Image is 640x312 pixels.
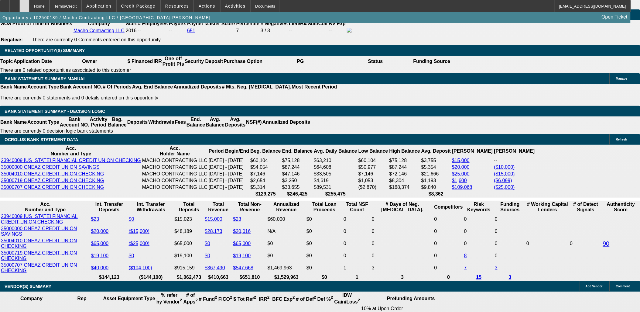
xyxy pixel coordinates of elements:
td: $3,250 [282,178,313,184]
td: $7,146 [358,171,388,177]
th: Purchase Option [223,56,263,67]
td: 0 [343,213,371,225]
a: $65,000 [91,241,109,246]
th: # Working Capital Lenders [526,201,569,213]
td: $0 [306,250,343,262]
td: $19,100 [174,250,204,262]
th: Total Loan Proceeds [306,201,343,213]
th: Funding Source [413,56,451,67]
td: $15,023 [174,213,204,225]
sup: 2 [314,295,316,300]
a: ($10,000) [494,165,515,170]
a: 15 [476,275,482,280]
th: $1,062,473 [174,274,204,280]
th: ($144,100) [128,274,174,280]
th: Acc. Number and Type [1,201,90,213]
td: 0 [464,213,494,225]
th: Beg. Balance [250,145,281,157]
b: # of Def [296,296,316,302]
a: $0 [129,253,134,258]
th: Avg. Daily Balance [313,145,358,157]
td: $0 [306,262,343,274]
span: Comment [616,285,630,288]
img: facebook-icon.png [347,28,352,33]
th: $129,275 [250,191,281,197]
td: $60,104 [250,158,281,164]
a: 35000719 ONEAZ CREDIT UNION CHECKING [1,178,104,183]
th: $8,362 [421,191,451,197]
th: Security Deposit [184,56,223,67]
td: -- [289,27,328,34]
b: Lien/Bk/Suit/Coll [289,21,327,26]
b: Percentile [236,21,259,26]
a: $19,100 [233,253,251,258]
td: $89,531 [313,184,358,190]
b: IDW Gain/Loss [334,293,360,304]
p: There are currently 0 statements and 0 details entered on this opportunity [0,95,337,101]
th: Owner [52,56,127,67]
span: Actions [199,4,215,9]
b: BV Exp [329,21,346,26]
th: End. Balance [186,116,205,128]
b: # Negatives [261,21,288,26]
th: One-off Profit Pts [162,56,184,67]
a: $28,173 [205,229,222,234]
a: 35000707 ONEAZ CREDIT UNION CHECKING [1,185,104,190]
td: $50,977 [358,164,388,170]
a: 35000000 ONEAZ CREDIT UNION SAVINGS [1,165,100,170]
span: Refresh [616,138,627,141]
th: $255,475 [313,191,358,197]
td: 2016 [125,27,137,34]
a: $23 [233,217,241,222]
td: 0 [464,238,494,249]
a: ($104,100) [129,265,152,270]
a: $20,000 [91,229,109,234]
span: Manage [616,77,627,80]
th: Avg. Balance [205,116,224,128]
b: % refer by Vendor [156,293,182,304]
th: Annualized Deposits [173,84,221,90]
b: IRR [259,296,269,302]
td: $2,654 [250,178,281,184]
th: Competitors [434,201,463,213]
td: $0 [306,238,343,249]
th: Int. Transfer Withdrawals [128,201,174,213]
a: ($15,000) [129,229,150,234]
b: Asset Equipment Type [103,296,155,301]
div: $1,469,963 [268,265,305,271]
th: Withdrawls [148,116,174,128]
a: $1,600 [452,178,467,183]
sup: 2 [196,298,198,303]
a: $65,000 [233,241,251,246]
td: $3,755 [421,158,451,164]
td: $33,505 [313,171,358,177]
span: VENDOR(S) SUMMARY [5,284,51,289]
th: $ Financed [127,56,153,67]
th: Total Non-Revenue [233,201,267,213]
a: $23 [91,217,99,222]
a: $25,000 [452,171,470,176]
th: Low Balance [358,145,388,157]
span: 0 [526,241,529,246]
th: Avg. Deposit [421,145,451,157]
a: 35000000 ONEAZ CREDIT UNION SAVINGS [1,226,77,237]
button: Application [82,0,116,12]
th: $1,529,963 [267,274,306,280]
th: Fees [175,116,186,128]
b: Def % [317,296,333,302]
b: Rep [77,296,87,301]
td: $48,189 [174,226,204,237]
td: -- [494,158,535,164]
td: 0 [371,226,433,237]
span: OCROLUS BANK STATEMENT DATA [5,137,78,142]
th: Activity Period [90,116,108,128]
a: $15,000 [452,158,470,163]
b: # of Apps [183,293,198,304]
div: $60,000 [268,217,305,222]
a: 90 [603,240,610,247]
th: Account Type [27,84,60,90]
th: Bank Account NO. [60,84,103,90]
a: 35000707 ONEAZ CREDIT UNION CHECKING [1,262,77,273]
a: 35004010 ONEAZ CREDIT UNION CHECKING [1,238,77,249]
th: Beg. Balance [108,116,127,128]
